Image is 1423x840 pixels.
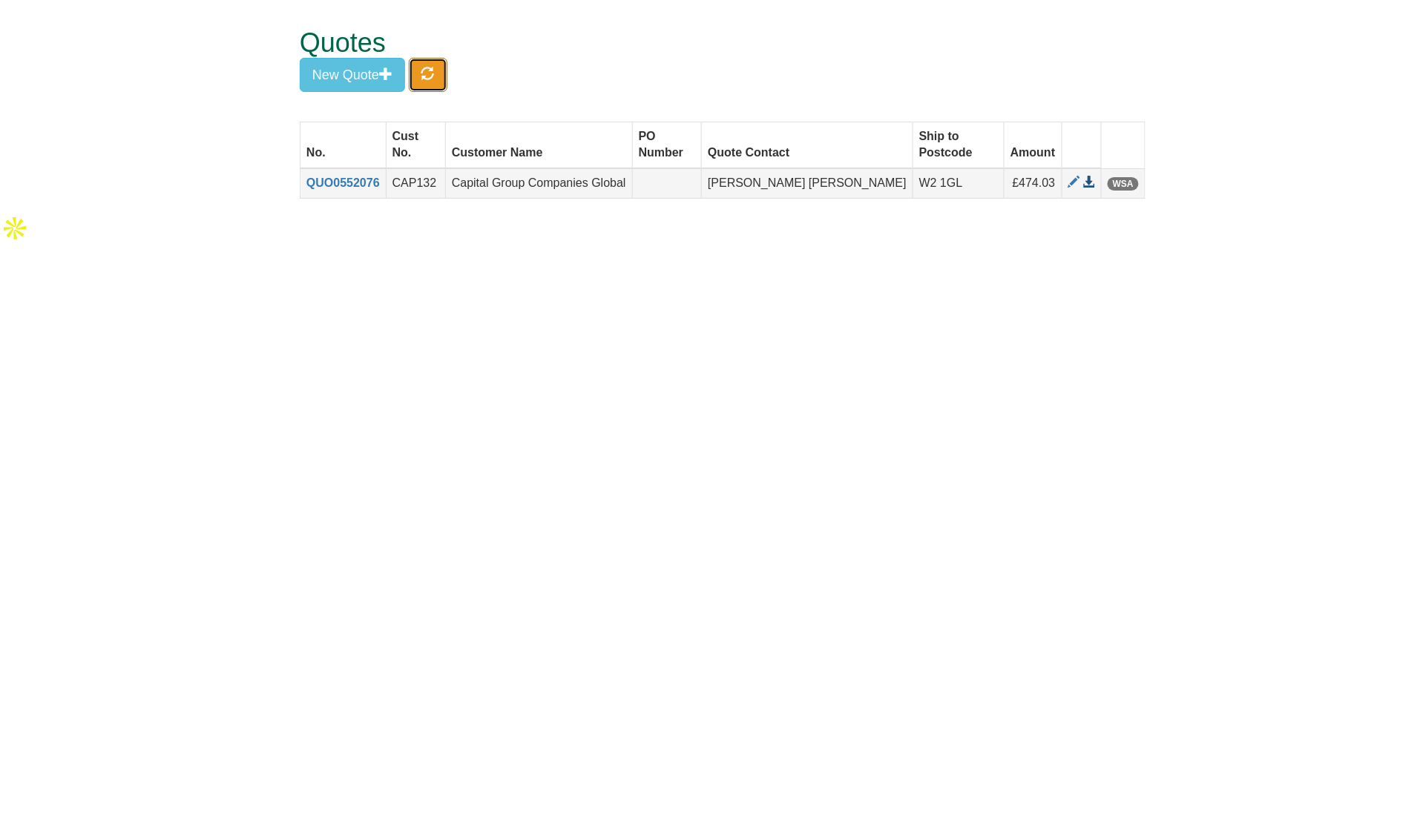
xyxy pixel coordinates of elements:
[306,176,380,189] a: QUO0552076
[386,168,445,198] td: CAP132
[445,122,632,168] th: Customer Name
[702,122,913,168] th: Quote Contact
[300,58,405,92] button: New Quote
[1005,122,1062,168] th: Amount
[702,168,913,198] td: [PERSON_NAME] [PERSON_NAME]
[386,122,445,168] th: Cust No.
[1005,168,1062,198] td: £474.03
[300,28,1090,58] h1: Quotes
[632,122,702,168] th: PO Number
[913,122,1004,168] th: Ship to Postcode
[300,122,387,168] th: No.
[913,168,1004,198] td: W2 1GL
[1108,177,1139,191] span: WSA
[445,168,632,198] td: Capital Group Companies Global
